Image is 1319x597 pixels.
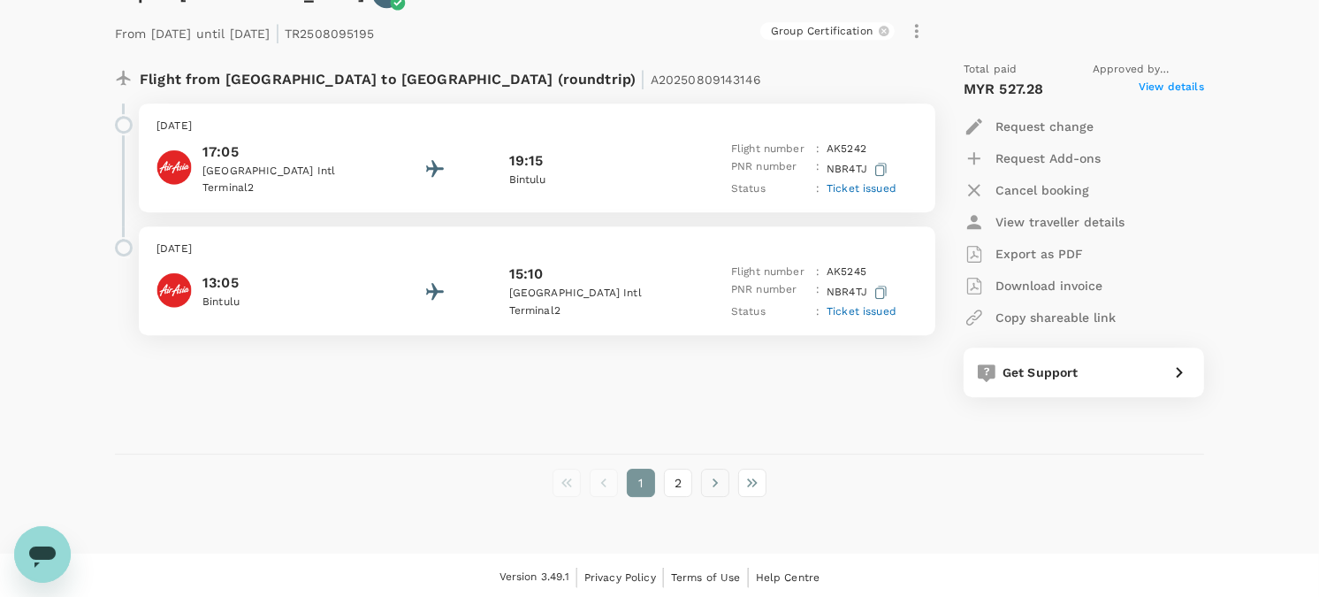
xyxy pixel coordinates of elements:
span: Ticket issued [827,305,896,318]
p: Bintulu [509,172,668,189]
p: : [816,281,820,303]
button: View traveller details [964,206,1125,238]
p: NBR4TJ [827,281,891,303]
p: 13:05 [202,272,362,294]
p: Request Add-ons [995,149,1101,167]
span: Privacy Policy [584,571,656,584]
p: Copy shareable link [995,309,1116,326]
p: Export as PDF [995,245,1083,263]
p: 15:10 [509,264,544,285]
p: Status [731,180,809,198]
img: AirAsia [156,149,192,185]
p: [DATE] [156,241,918,258]
p: : [816,158,820,180]
p: Status [731,303,809,321]
p: Download invoice [995,277,1102,295]
button: page 1 [627,469,655,497]
p: Request change [995,118,1094,135]
span: | [275,20,280,45]
button: Copy shareable link [964,302,1116,333]
p: View traveller details [995,213,1125,231]
a: Privacy Policy [584,568,656,587]
p: Terminal 2 [509,302,668,320]
p: From [DATE] until [DATE] TR2508095195 [115,15,374,47]
button: Export as PDF [964,238,1083,270]
p: AK 5245 [827,264,866,281]
p: 19:15 [509,150,544,172]
span: Terms of Use [671,571,741,584]
span: Version 3.49.1 [499,569,569,586]
p: PNR number [731,281,809,303]
p: : [816,180,820,198]
button: Go to page 2 [664,469,692,497]
a: Terms of Use [671,568,741,587]
span: | [640,66,645,91]
p: [DATE] [156,118,918,135]
span: Get Support [1003,365,1079,379]
button: Download invoice [964,270,1102,302]
p: MYR 527.28 [964,79,1044,100]
p: [GEOGRAPHIC_DATA] Intl [509,285,668,302]
button: Cancel booking [964,174,1089,206]
button: Go to next page [701,469,729,497]
p: : [816,264,820,281]
div: Group Certification [760,22,895,40]
img: AirAsia [156,272,192,308]
span: Total paid [964,61,1018,79]
span: Ticket issued [827,182,896,195]
p: Flight number [731,264,809,281]
span: View details [1139,79,1204,100]
p: PNR number [731,158,809,180]
p: : [816,303,820,321]
button: Request change [964,111,1094,142]
p: 17:05 [202,142,362,163]
nav: pagination navigation [548,469,771,497]
iframe: Button to launch messaging window [14,526,71,583]
p: Flight number [731,141,809,158]
span: A20250809143146 [651,73,761,87]
p: Cancel booking [995,181,1089,199]
span: Help Centre [756,571,820,584]
p: [GEOGRAPHIC_DATA] Intl [202,163,362,180]
p: Bintulu [202,294,362,311]
span: Approved by [1093,61,1204,79]
p: NBR4TJ [827,158,891,180]
button: Go to last page [738,469,766,497]
span: Group Certification [760,24,883,39]
p: : [816,141,820,158]
p: AK 5242 [827,141,866,158]
p: Terminal 2 [202,180,362,197]
button: Request Add-ons [964,142,1101,174]
p: Flight from [GEOGRAPHIC_DATA] to [GEOGRAPHIC_DATA] (roundtrip) [140,61,761,93]
a: Help Centre [756,568,820,587]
